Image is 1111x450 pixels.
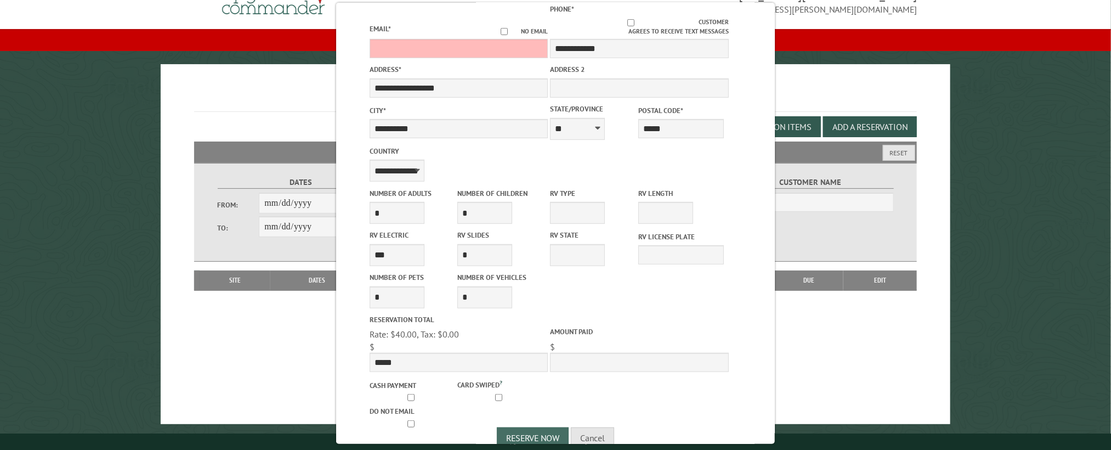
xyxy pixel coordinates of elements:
label: RV Type [550,188,636,199]
label: Number of Pets [370,272,455,283]
label: RV Slides [457,230,543,240]
label: Address 2 [550,64,729,75]
label: Phone [550,4,574,14]
label: Postal Code [638,105,724,116]
label: Number of Adults [370,188,455,199]
span: $ [550,341,555,352]
button: Reset [883,145,915,161]
label: Address [370,64,548,75]
h1: Reservations [194,82,917,112]
label: To: [218,223,259,233]
label: Country [370,146,548,156]
button: Reserve Now [497,428,569,448]
th: Dates [270,271,364,290]
label: From: [218,200,259,210]
th: Due [775,271,843,290]
small: © Campground Commander LLC. All rights reserved. [494,438,617,445]
th: Site [200,271,270,290]
label: City [370,105,548,116]
label: RV Length [638,188,724,199]
label: Cash payment [370,380,455,391]
label: Reservation Total [370,314,548,325]
label: Card swiped [457,378,543,390]
span: Rate: $40.00, Tax: $0.00 [370,329,459,340]
input: Customer agrees to receive text messages [563,19,699,26]
button: Cancel [571,428,614,448]
label: Number of Vehicles [457,272,543,283]
label: Customer agrees to receive text messages [550,18,729,36]
label: RV State [550,230,636,240]
label: Dates [218,176,384,189]
label: RV Electric [370,230,455,240]
label: State/Province [550,104,636,114]
label: Number of Children [457,188,543,199]
label: Amount paid [550,327,729,337]
button: Add a Reservation [823,116,917,137]
label: Customer Name [727,176,893,189]
span: $ [370,341,375,352]
input: No email [488,28,521,35]
a: ? [500,379,502,386]
h2: Filters [194,142,917,162]
th: Edit [843,271,917,290]
label: Email [370,24,391,33]
label: Do not email [370,406,455,417]
label: RV License Plate [638,232,724,242]
label: No email [488,27,548,36]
